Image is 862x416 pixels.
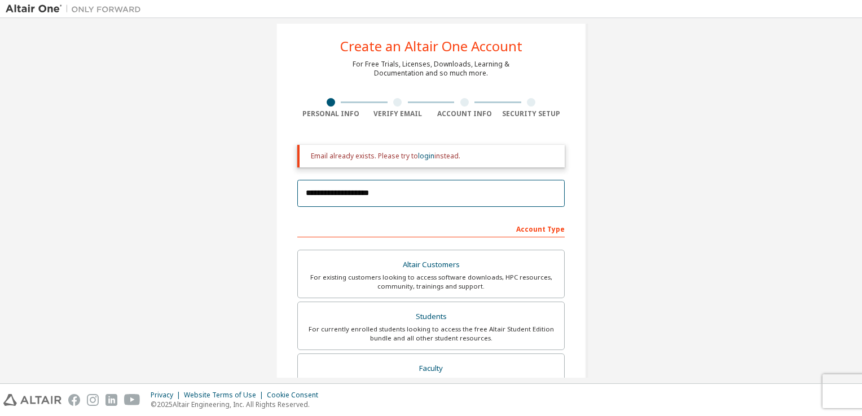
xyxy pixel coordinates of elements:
[87,394,99,406] img: instagram.svg
[124,394,140,406] img: youtube.svg
[340,39,522,53] div: Create an Altair One Account
[498,109,565,118] div: Security Setup
[68,394,80,406] img: facebook.svg
[267,391,325,400] div: Cookie Consent
[418,151,434,161] a: login
[353,60,509,78] div: For Free Trials, Licenses, Downloads, Learning & Documentation and so much more.
[297,109,364,118] div: Personal Info
[151,391,184,400] div: Privacy
[305,257,557,273] div: Altair Customers
[305,309,557,325] div: Students
[431,109,498,118] div: Account Info
[184,391,267,400] div: Website Terms of Use
[105,394,117,406] img: linkedin.svg
[305,361,557,377] div: Faculty
[305,376,557,394] div: For faculty & administrators of academic institutions administering students and accessing softwa...
[151,400,325,409] p: © 2025 Altair Engineering, Inc. All Rights Reserved.
[311,152,556,161] div: Email already exists. Please try to instead.
[305,273,557,291] div: For existing customers looking to access software downloads, HPC resources, community, trainings ...
[3,394,61,406] img: altair_logo.svg
[364,109,432,118] div: Verify Email
[297,219,565,237] div: Account Type
[305,325,557,343] div: For currently enrolled students looking to access the free Altair Student Edition bundle and all ...
[6,3,147,15] img: Altair One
